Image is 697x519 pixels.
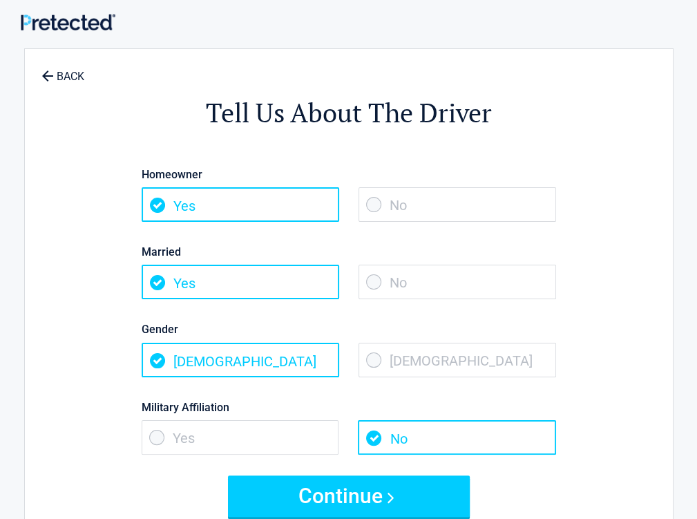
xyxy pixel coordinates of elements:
a: BACK [39,58,87,82]
img: Main Logo [21,14,115,31]
span: No [359,265,556,299]
span: No [358,420,555,455]
h2: Tell Us About The Driver [101,95,597,131]
span: No [359,187,556,222]
label: Married [142,243,556,261]
button: Continue [228,475,470,517]
span: [DEMOGRAPHIC_DATA] [142,343,339,377]
label: Gender [142,320,556,339]
span: Yes [142,187,339,222]
span: Yes [142,265,339,299]
span: Yes [142,420,339,455]
label: Military Affiliation [142,398,556,417]
label: Homeowner [142,165,556,184]
span: [DEMOGRAPHIC_DATA] [359,343,556,377]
